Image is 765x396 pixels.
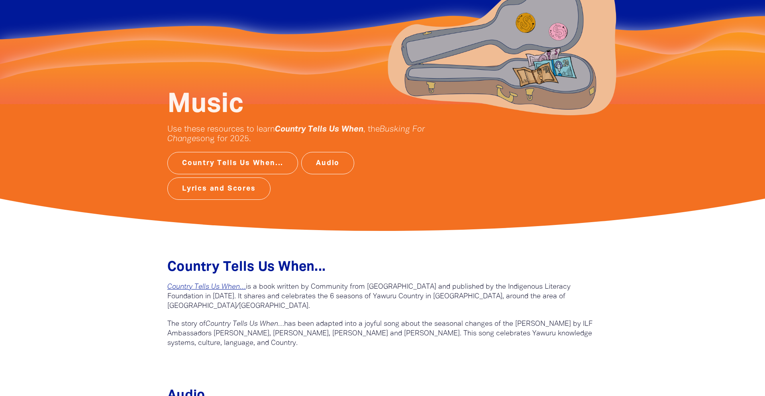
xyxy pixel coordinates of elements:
[167,261,326,274] span: Country Tells Us When﻿...
[167,284,246,290] a: Country Tells Us When…
[206,321,284,327] em: Country Tells Us When…
[167,125,446,144] p: Use these resources to learn , the song for 2025.
[167,93,243,117] span: Music
[301,152,354,174] a: Audio
[275,126,363,133] em: Country Tells Us When
[167,177,271,200] a: Lyrics and Scores
[167,152,298,174] a: Country Tells Us When...
[167,282,598,311] p: is a book written by Community from [GEOGRAPHIC_DATA] and published by the Indigenous Literacy Fo...
[167,319,598,348] p: The story of has been adapted into a joyful song about the seasonal changes of the [PERSON_NAME] ...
